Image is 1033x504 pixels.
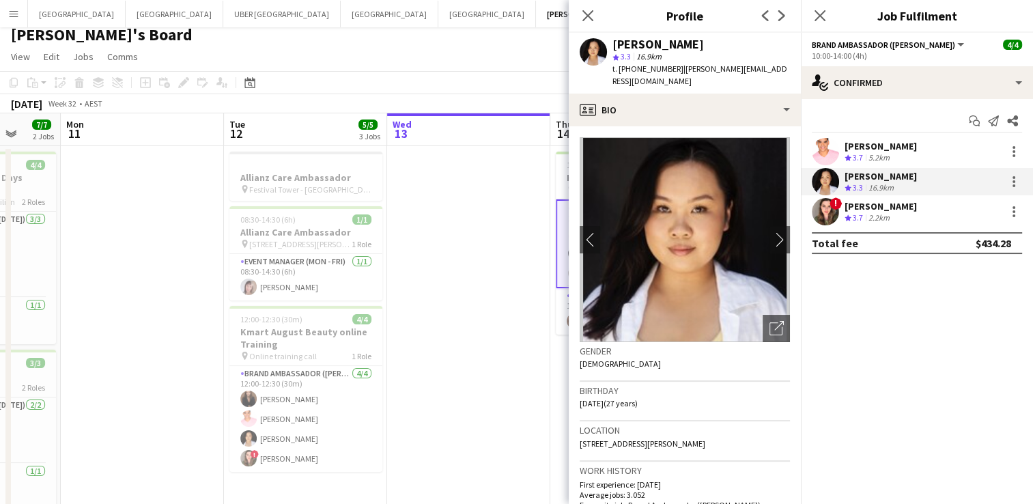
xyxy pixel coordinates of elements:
[11,97,42,111] div: [DATE]
[580,438,705,449] span: [STREET_ADDRESS][PERSON_NAME]
[229,366,382,472] app-card-role: Brand Ambassador ([PERSON_NAME])4/412:00-12:30 (30m)[PERSON_NAME][PERSON_NAME][PERSON_NAME]![PERS...
[32,120,51,130] span: 7/7
[352,239,371,249] span: 1 Role
[240,214,296,225] span: 08:30-14:30 (6h)
[229,226,382,238] h3: Allianz Care Ambassador
[580,398,638,408] span: [DATE] (27 years)
[580,479,790,490] p: First experience: [DATE]
[229,118,245,130] span: Tue
[38,48,65,66] a: Edit
[438,1,536,27] button: [GEOGRAPHIC_DATA]
[580,384,790,397] h3: Birthday
[801,66,1033,99] div: Confirmed
[580,359,661,369] span: [DEMOGRAPHIC_DATA]
[251,450,259,458] span: !
[801,7,1033,25] h3: Job Fulfilment
[812,40,966,50] button: Brand Ambassador ([PERSON_NAME])
[102,48,143,66] a: Comms
[45,98,79,109] span: Week 32
[229,326,382,350] h3: Kmart August Beauty online Training
[866,182,896,194] div: 16.9km
[556,171,709,184] h3: Kmart August Beauty
[11,51,30,63] span: View
[866,152,892,164] div: 5.2km
[11,25,193,45] h1: [PERSON_NAME]'s Board
[249,351,317,361] span: Online training call
[612,64,787,86] span: | [PERSON_NAME][EMAIL_ADDRESS][DOMAIN_NAME]
[580,490,790,500] p: Average jobs: 3.052
[580,345,790,357] h3: Gender
[26,160,45,170] span: 4/4
[28,1,126,27] button: [GEOGRAPHIC_DATA]
[229,152,382,201] app-job-card: Allianz Care Ambassador Festival Tower - [GEOGRAPHIC_DATA]
[240,314,302,324] span: 12:00-12:30 (30m)
[358,120,378,130] span: 5/5
[68,48,99,66] a: Jobs
[33,131,54,141] div: 2 Jobs
[223,1,341,27] button: UBER [GEOGRAPHIC_DATA]
[391,126,412,141] span: 13
[612,64,683,74] span: t. [PHONE_NUMBER]
[580,137,790,342] img: Crew avatar or photo
[556,288,709,335] app-card-role: Team Leader (Mon - Fri)1/110:00-14:00 (4h)[PERSON_NAME]
[612,38,704,51] div: [PERSON_NAME]
[830,197,842,210] span: !
[44,51,59,63] span: Edit
[64,126,84,141] span: 11
[22,197,45,207] span: 2 Roles
[763,315,790,342] div: Open photos pop-in
[569,7,801,25] h3: Profile
[66,118,84,130] span: Mon
[249,239,352,249] span: [STREET_ADDRESS][PERSON_NAME]
[536,1,647,27] button: [PERSON_NAME]'s Board
[853,212,863,223] span: 3.7
[227,126,245,141] span: 12
[352,314,371,324] span: 4/4
[812,51,1022,61] div: 10:00-14:00 (4h)
[554,126,573,141] span: 14
[1003,40,1022,50] span: 4/4
[393,118,412,130] span: Wed
[556,152,709,335] app-job-card: 10:00-14:00 (4h)4/4Kmart August Beauty Rainbow Studios - [GEOGRAPHIC_DATA]2 RolesBrand Ambassador...
[73,51,94,63] span: Jobs
[580,424,790,436] h3: Location
[634,51,664,61] span: 16.9km
[26,358,45,368] span: 3/3
[845,140,917,152] div: [PERSON_NAME]
[5,48,36,66] a: View
[359,131,380,141] div: 3 Jobs
[249,184,371,195] span: Festival Tower - [GEOGRAPHIC_DATA]
[22,382,45,393] span: 2 Roles
[229,171,382,184] h3: Allianz Care Ambassador
[853,182,863,193] span: 3.3
[812,40,955,50] span: Brand Ambassador (Mon - Fri)
[580,464,790,477] h3: Work history
[341,1,438,27] button: [GEOGRAPHIC_DATA]
[556,118,573,130] span: Thu
[812,236,858,250] div: Total fee
[352,351,371,361] span: 1 Role
[352,214,371,225] span: 1/1
[569,94,801,126] div: Bio
[229,206,382,300] app-job-card: 08:30-14:30 (6h)1/1Allianz Care Ambassador [STREET_ADDRESS][PERSON_NAME]1 RoleEvent Manager (Mon ...
[845,200,917,212] div: [PERSON_NAME]
[976,236,1011,250] div: $434.28
[107,51,138,63] span: Comms
[621,51,631,61] span: 3.3
[126,1,223,27] button: [GEOGRAPHIC_DATA]
[866,212,892,224] div: 2.2km
[556,199,709,288] app-card-role: Brand Ambassador ([PERSON_NAME])3/310:00-14:00 (4h)[PERSON_NAME][PERSON_NAME]![PERSON_NAME]
[229,254,382,300] app-card-role: Event Manager (Mon - Fri)1/108:30-14:30 (6h)[PERSON_NAME]
[229,306,382,472] app-job-card: 12:00-12:30 (30m)4/4Kmart August Beauty online Training Online training call1 RoleBrand Ambassado...
[845,170,917,182] div: [PERSON_NAME]
[567,160,622,170] span: 10:00-14:00 (4h)
[853,152,863,163] span: 3.7
[85,98,102,109] div: AEST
